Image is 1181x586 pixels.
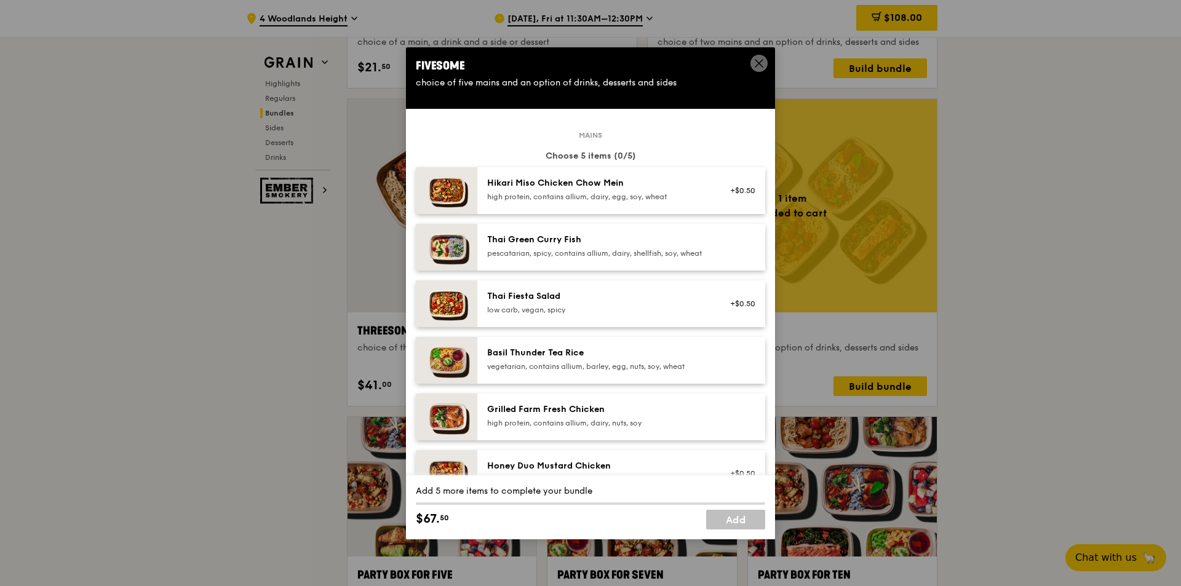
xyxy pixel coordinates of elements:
span: Mains [574,130,607,140]
span: $67. [416,510,440,528]
div: Hikari Miso Chicken Chow Mein [487,177,708,189]
a: Add [706,510,765,529]
div: high protein, contains allium, dairy, egg, soy, wheat [487,192,708,202]
div: Honey Duo Mustard Chicken [487,460,708,472]
div: high protein, contains allium, dairy, nuts, soy [487,418,708,428]
div: low carb, vegan, spicy [487,305,708,315]
div: vegetarian, contains allium, barley, egg, nuts, soy, wheat [487,362,708,371]
div: Add 5 more items to complete your bundle [416,485,765,497]
span: 50 [440,513,449,523]
div: pescatarian, spicy, contains allium, dairy, shellfish, soy, wheat [487,248,708,258]
div: high protein, contains allium, soy, wheat [487,475,708,485]
div: Grilled Farm Fresh Chicken [487,403,708,416]
img: daily_normal_Hikari_Miso_Chicken_Chow_Mein__Horizontal_.jpg [416,167,477,214]
img: daily_normal_HORZ-Thai-Green-Curry-Fish.jpg [416,224,477,271]
img: daily_normal_Honey_Duo_Mustard_Chicken__Horizontal_.jpg [416,450,477,497]
div: +$0.50 [723,299,755,309]
div: Thai Green Curry Fish [487,234,708,246]
img: daily_normal_HORZ-Grilled-Farm-Fresh-Chicken.jpg [416,394,477,440]
div: Basil Thunder Tea Rice [487,347,708,359]
div: +$0.50 [723,186,755,196]
div: choice of five mains and an option of drinks, desserts and sides [416,77,765,89]
img: daily_normal_HORZ-Basil-Thunder-Tea-Rice.jpg [416,337,477,384]
img: daily_normal_Thai_Fiesta_Salad__Horizontal_.jpg [416,280,477,327]
div: Choose 5 items (0/5) [416,150,765,162]
div: +$0.50 [723,469,755,478]
div: Fivesome [416,57,765,74]
div: Thai Fiesta Salad [487,290,708,303]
